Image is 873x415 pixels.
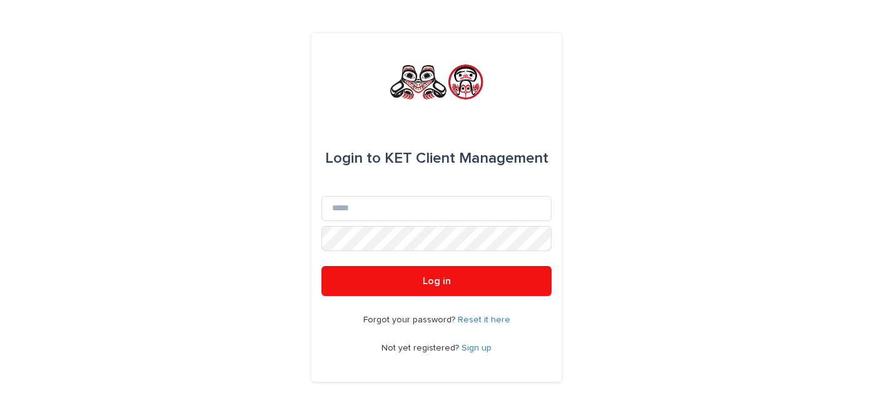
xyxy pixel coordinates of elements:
span: Log in [423,276,451,286]
span: Forgot your password? [363,315,458,324]
a: Sign up [462,344,492,352]
div: KET Client Management [325,141,548,176]
span: Login to [325,151,381,166]
a: Reset it here [458,315,510,324]
img: rNyI97lYS1uoOg9yXW8k [388,63,485,101]
button: Log in [321,266,552,296]
span: Not yet registered? [381,344,462,352]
